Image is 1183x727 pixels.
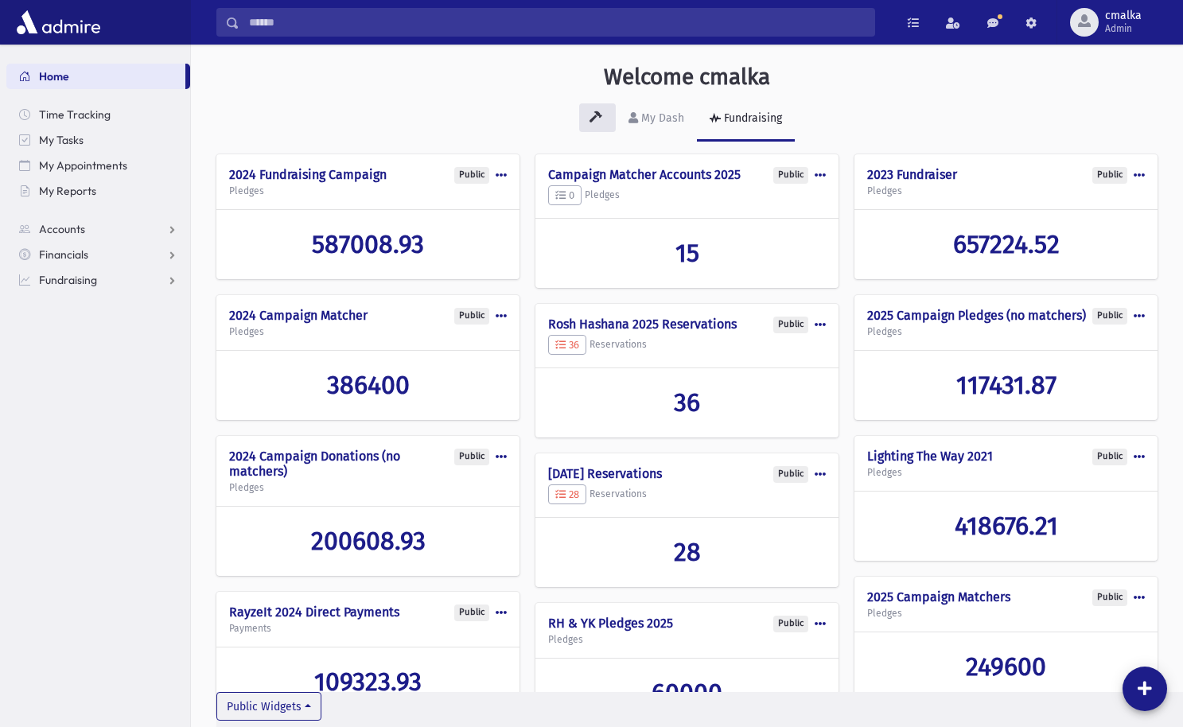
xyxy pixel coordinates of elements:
h5: Pledges [867,185,1145,196]
h4: 2024 Fundraising Campaign [229,167,507,182]
span: Accounts [39,222,85,236]
a: 109323.93 [229,667,507,697]
span: 200608.93 [311,526,426,556]
span: 418676.21 [955,511,1058,541]
h4: 2025 Campaign Matchers [867,589,1145,605]
a: Fundraising [697,97,795,142]
h5: Pledges [867,467,1145,478]
h5: Pledges [229,326,507,337]
h4: 2025 Campaign Pledges (no matchers) [867,308,1145,323]
button: 0 [548,185,582,206]
span: 60000 [652,678,722,708]
h4: RayzeIt 2024 Direct Payments [229,605,507,620]
span: Fundraising [39,273,97,287]
h4: Rosh Hashana 2025 Reservations [548,317,826,332]
img: AdmirePro [13,6,104,38]
a: 60000 [548,678,826,708]
div: Public [1092,167,1127,184]
span: My Reports [39,184,96,198]
span: 36 [555,339,579,351]
div: Public [773,167,808,184]
button: 36 [548,335,586,356]
h4: 2024 Campaign Matcher [229,308,507,323]
span: 386400 [327,370,410,400]
a: 36 [548,387,826,418]
div: Public [773,616,808,632]
a: 657224.52 [867,229,1145,259]
h5: Pledges [867,608,1145,619]
a: 200608.93 [229,526,507,556]
div: Public [1092,308,1127,325]
a: Fundraising [6,267,190,293]
span: 249600 [966,651,1046,682]
span: Time Tracking [39,107,111,122]
button: Public Widgets [216,692,321,721]
span: 117431.87 [956,370,1057,400]
span: Admin [1105,22,1142,35]
span: 15 [675,238,699,268]
div: Public [454,167,489,184]
a: My Tasks [6,127,190,153]
a: My Reports [6,178,190,204]
span: 36 [674,387,700,418]
h4: RH & YK Pledges 2025 [548,616,826,631]
a: Home [6,64,185,89]
span: 28 [674,537,701,567]
h4: Lighting The Way 2021 [867,449,1145,464]
h4: Campaign Matcher Accounts 2025 [548,167,826,182]
a: 386400 [229,370,507,400]
h5: Payments [229,623,507,634]
a: My Appointments [6,153,190,178]
span: Home [39,69,69,84]
h4: [DATE] Reservations [548,466,826,481]
div: Public [454,308,489,325]
span: My Appointments [39,158,127,173]
h4: 2023 Fundraiser [867,167,1145,182]
h3: Welcome cmalka [604,64,770,91]
div: Public [1092,449,1127,465]
span: 587008.93 [312,229,424,259]
a: 15 [548,238,826,268]
a: My Dash [616,97,697,142]
div: Public [1092,589,1127,606]
h5: Reservations [548,484,826,505]
span: 0 [555,189,574,201]
a: 117431.87 [867,370,1145,400]
span: 657224.52 [953,229,1060,259]
span: cmalka [1105,10,1142,22]
a: Accounts [6,216,190,242]
h5: Pledges [229,482,507,493]
div: Public [773,317,808,333]
div: Public [773,466,808,483]
h5: Pledges [229,185,507,196]
div: Public [454,605,489,621]
h5: Pledges [867,326,1145,337]
h4: 2024 Campaign Donations (no matchers) [229,449,507,479]
a: 587008.93 [229,229,507,259]
span: 28 [555,488,579,500]
h5: Pledges [548,634,826,645]
span: My Tasks [39,133,84,147]
div: My Dash [638,111,684,125]
div: Fundraising [721,111,782,125]
input: Search [239,8,874,37]
div: Public [454,449,489,465]
a: Time Tracking [6,102,190,127]
a: 249600 [867,651,1145,682]
h5: Reservations [548,335,826,356]
a: Financials [6,242,190,267]
button: 28 [548,484,586,505]
a: 418676.21 [867,511,1145,541]
a: 28 [548,537,826,567]
span: Financials [39,247,88,262]
h5: Pledges [548,185,826,206]
span: 109323.93 [314,667,422,697]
